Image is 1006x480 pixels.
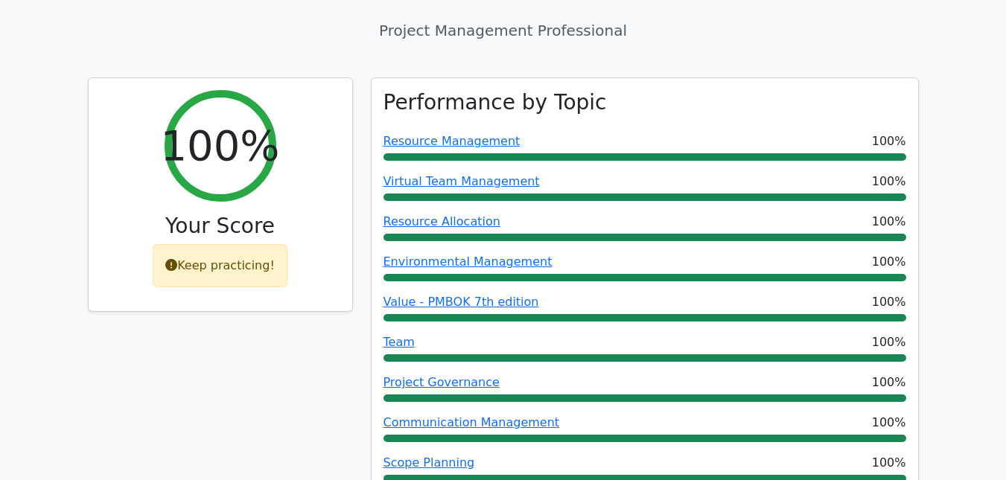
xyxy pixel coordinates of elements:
span: 100% [872,173,906,191]
a: Value - PMBOK 7th edition [383,295,539,309]
a: Environmental Management [383,255,553,269]
span: 100% [872,414,906,432]
a: Project Governance [383,375,500,389]
span: 100% [872,213,906,231]
span: 100% [872,374,906,391]
a: Resource Management [383,134,520,148]
h3: Your Score [101,214,340,239]
h2: 100% [160,121,279,170]
a: Communication Management [383,415,560,429]
span: 100% [872,132,906,150]
span: 100% [872,333,906,351]
a: Scope Planning [383,455,475,470]
a: Resource Allocation [383,214,500,228]
span: 100% [872,293,906,311]
span: 100% [872,253,906,271]
p: Project Management Professional [88,19,919,42]
h3: Performance by Topic [383,90,607,115]
a: Team [383,335,415,349]
a: Virtual Team Management [383,174,540,188]
span: 100% [872,454,906,472]
div: Keep practicing! [153,244,287,287]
